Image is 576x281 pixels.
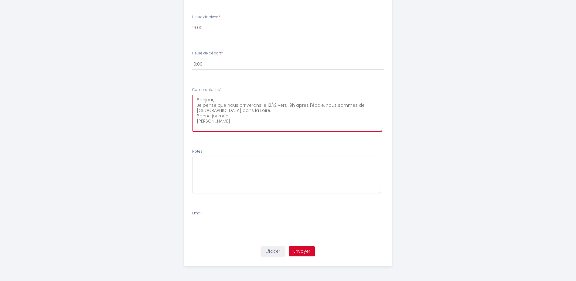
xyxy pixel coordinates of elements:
[192,14,220,20] label: Heure d'arrivée
[289,246,315,257] button: Envoyer
[192,50,223,56] label: Heure de départ
[261,246,285,257] button: Effacer
[192,87,222,93] label: Commentaires
[192,210,202,216] label: Email
[192,149,203,154] label: Notes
